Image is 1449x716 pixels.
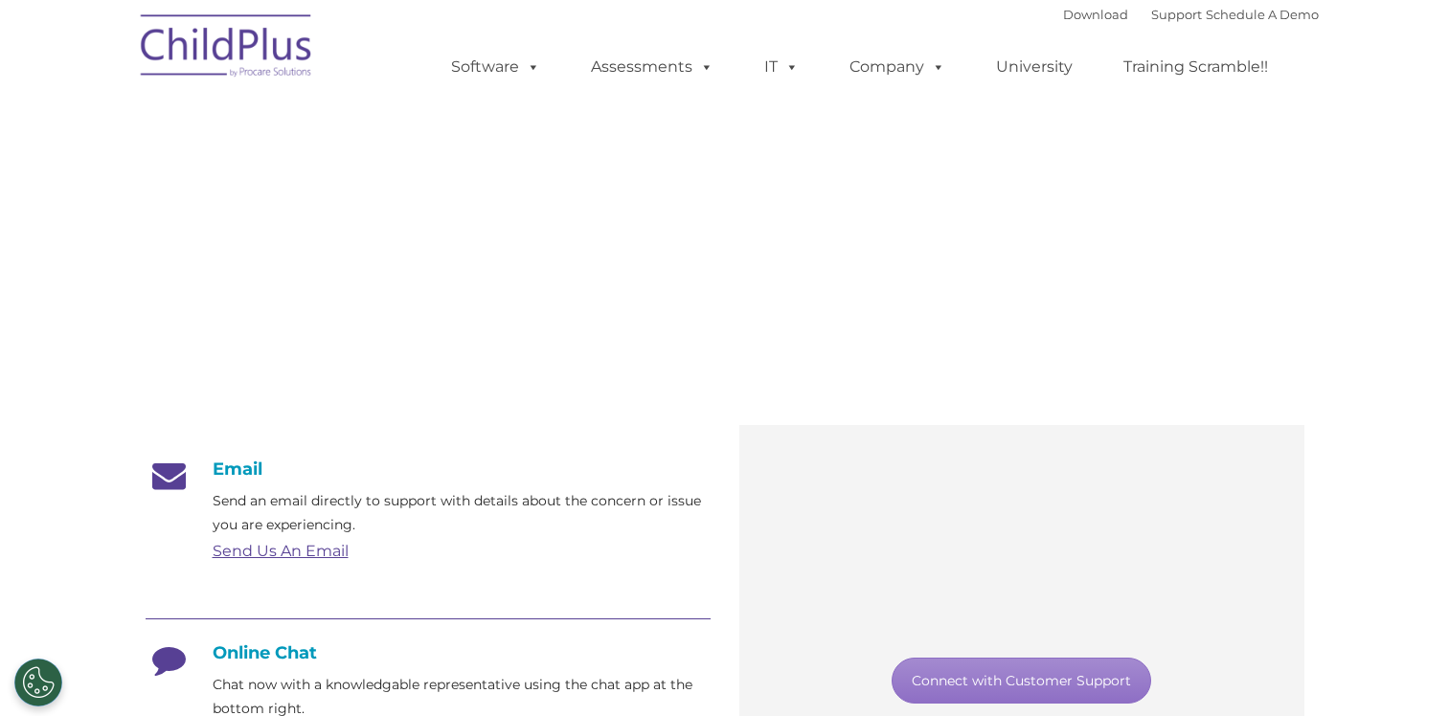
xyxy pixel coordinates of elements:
h4: Email [146,459,711,480]
a: Company [830,48,964,86]
a: Training Scramble!! [1104,48,1287,86]
button: Cookies Settings [14,659,62,706]
a: Schedule A Demo [1206,7,1319,22]
img: ChildPlus by Procare Solutions [131,1,323,97]
h4: Online Chat [146,642,711,663]
p: Send an email directly to support with details about the concern or issue you are experiencing. [213,489,711,537]
a: Software [432,48,559,86]
a: Support [1151,7,1202,22]
a: Download [1063,7,1128,22]
font: | [1063,7,1319,22]
a: University [977,48,1092,86]
a: Connect with Customer Support [892,658,1151,704]
a: Send Us An Email [213,542,349,560]
a: Assessments [572,48,733,86]
a: IT [745,48,818,86]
